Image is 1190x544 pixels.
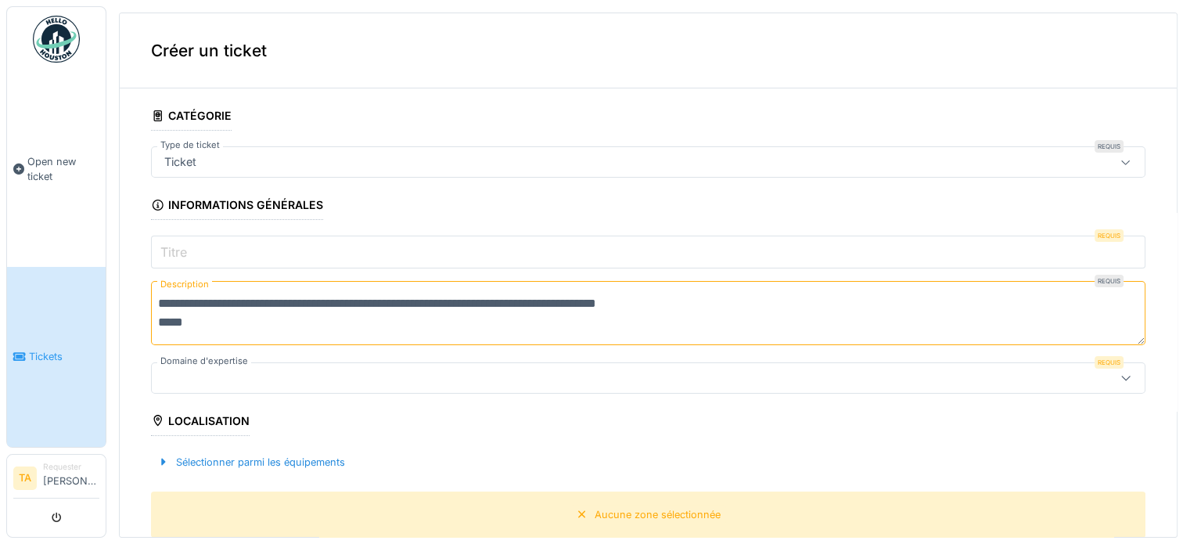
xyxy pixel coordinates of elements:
[595,507,721,522] div: Aucune zone sélectionnée
[120,13,1177,88] div: Créer un ticket
[1095,140,1123,153] div: Requis
[7,267,106,448] a: Tickets
[157,139,223,152] label: Type de ticket
[13,467,37,490] li: TA
[1095,229,1123,242] div: Requis
[27,154,99,184] span: Open new ticket
[33,16,80,63] img: Badge_color-CXgf-gQk.svg
[13,461,99,499] a: TA Requester[PERSON_NAME]
[151,452,351,473] div: Sélectionner parmi les équipements
[1095,356,1123,369] div: Requis
[43,461,99,495] li: [PERSON_NAME]
[151,193,323,220] div: Informations générales
[157,243,190,261] label: Titre
[158,153,203,171] div: Ticket
[43,461,99,473] div: Requester
[151,104,232,131] div: Catégorie
[157,275,212,294] label: Description
[151,409,250,436] div: Localisation
[29,349,99,364] span: Tickets
[7,71,106,267] a: Open new ticket
[1095,275,1123,287] div: Requis
[157,355,251,368] label: Domaine d'expertise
